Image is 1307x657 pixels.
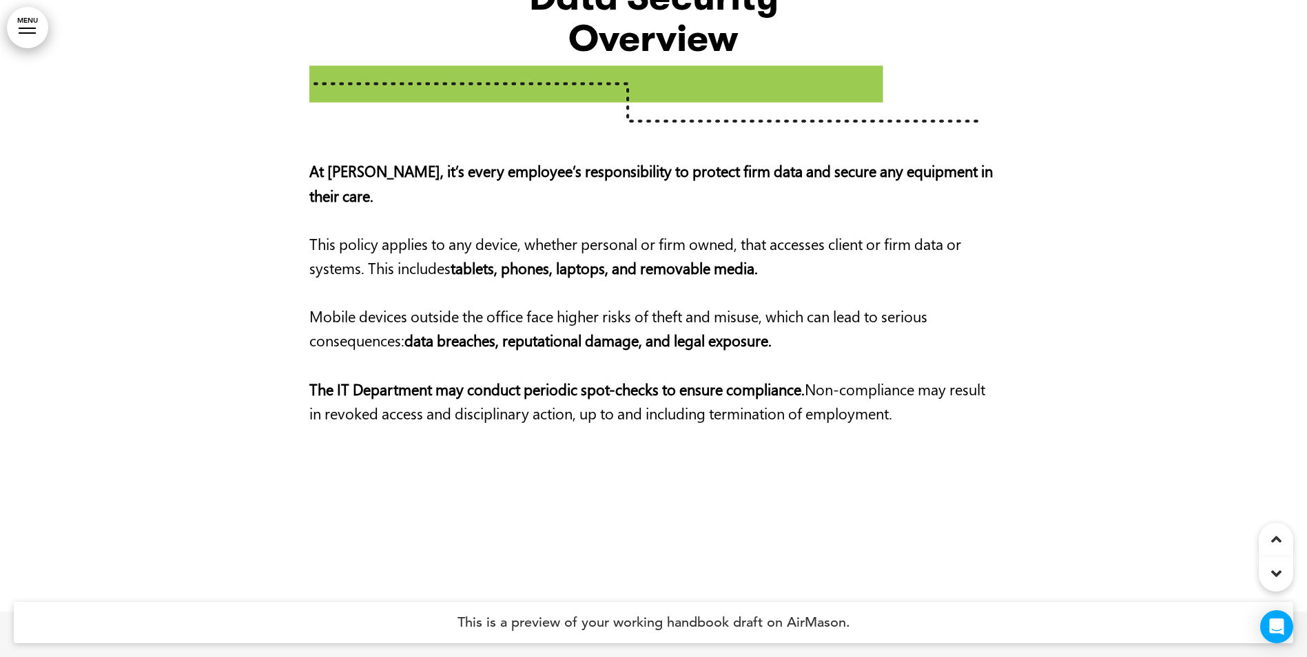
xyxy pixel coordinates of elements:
[451,258,758,278] strong: tablets, phones, laptops, and removable media.
[309,377,998,426] p: Non-compliance may result in revoked access and disciplinary action, up to and including terminat...
[309,304,998,353] p: Mobile devices outside the office face higher risks of theft and misuse, which can lead to seriou...
[7,7,48,48] a: MENU
[404,331,772,351] strong: data breaches, reputational damage, and legal exposure.
[14,602,1293,643] h4: This is a preview of your working handbook draft on AirMason.
[309,63,998,129] img: 1754527673564-np0ie101.png
[309,161,993,205] strong: At [PERSON_NAME], it’s every employee’s responsibility to protect firm data and secure any equipm...
[309,22,998,60] h1: Overview
[309,379,805,399] strong: The IT Department may conduct periodic spot-checks to ensure compliance.
[1260,610,1293,643] div: Open Intercom Messenger
[309,232,998,280] p: This policy applies to any device, whether personal or firm owned, that accesses client or firm d...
